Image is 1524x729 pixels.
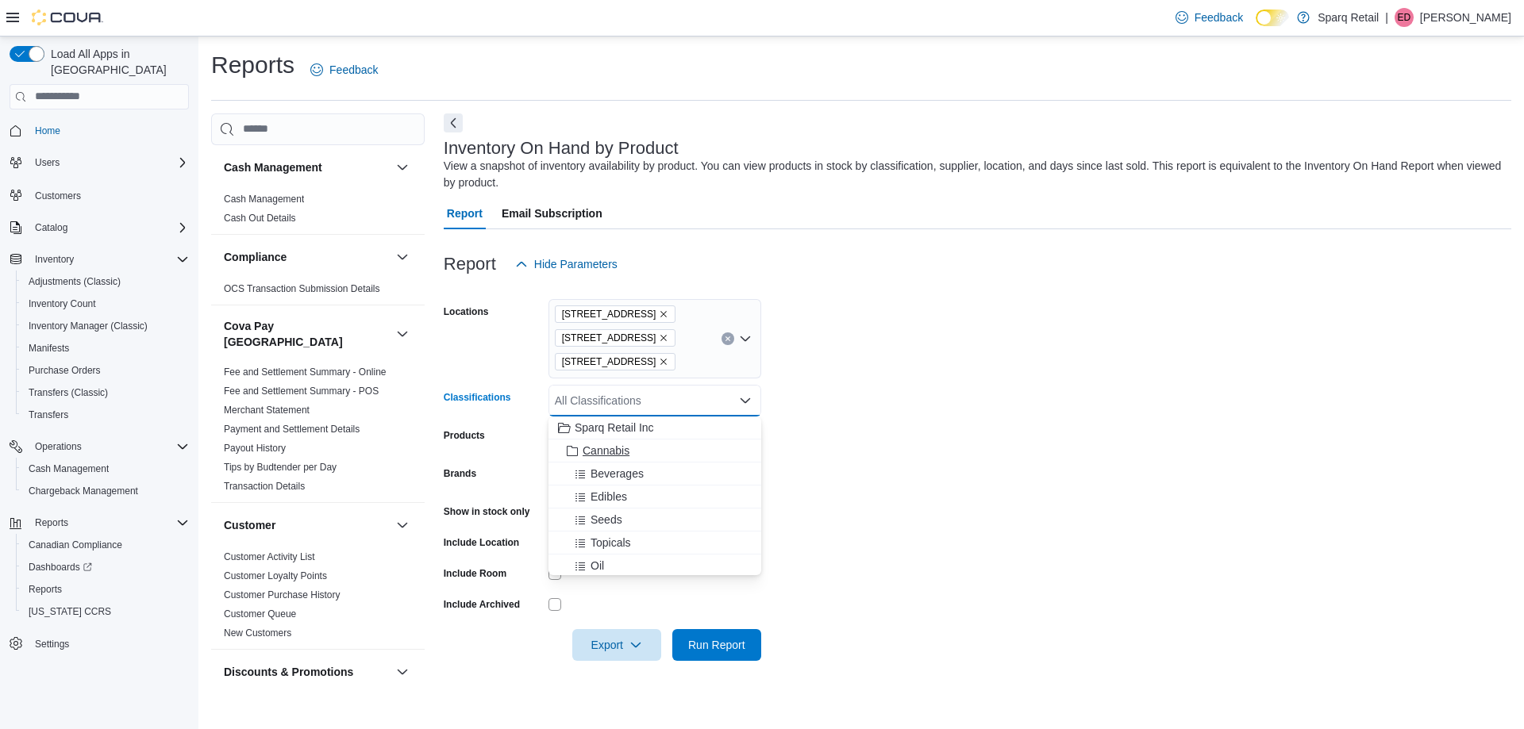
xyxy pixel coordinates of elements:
a: Transfers (Classic) [22,383,114,402]
span: Dashboards [29,561,92,574]
button: Open list of options [739,332,752,345]
button: Catalog [29,218,74,237]
span: Cash Management [22,459,189,478]
span: Manifests [22,339,189,358]
a: Transaction Details [224,481,305,492]
a: Customer Purchase History [224,589,341,600]
button: Customer [224,517,390,533]
span: Cash Management [29,462,109,475]
button: Hide Parameters [509,248,624,280]
span: Fee and Settlement Summary - Online [224,366,387,378]
a: Inventory Manager (Classic) [22,317,154,336]
span: Reports [22,580,189,599]
a: [US_STATE] CCRS [22,602,117,621]
a: Transfers [22,405,75,424]
span: Home [29,121,189,140]
span: Inventory [35,253,74,266]
a: Chargeback Management [22,482,144,501]
button: Discounts & Promotions [393,662,412,681]
button: Transfers [16,404,195,426]
button: Close list of options [739,394,752,407]
a: Payment and Settlement Details [224,424,360,435]
span: Merchant Statement [224,404,310,416]
span: Feedback [329,62,378,78]
span: ED [1398,8,1411,27]
h3: Customer [224,517,275,533]
a: Settings [29,635,75,654]
button: Cash Management [224,159,390,175]
button: Sparq Retail Inc [548,416,761,439]
button: Customer [393,516,412,535]
label: Include Room [444,567,506,580]
button: Run Report [672,629,761,661]
span: [US_STATE] CCRS [29,605,111,618]
nav: Complex example [10,113,189,696]
button: Remove 4-861 Lansdowne St W. from selection in this group [659,357,668,366]
span: Oil [591,558,604,574]
span: Load All Apps in [GEOGRAPHIC_DATA] [44,46,189,78]
span: Cannabis [583,443,629,459]
span: Chargeback Management [22,482,189,501]
button: Cova Pay [GEOGRAPHIC_DATA] [224,318,390,350]
span: Washington CCRS [22,602,189,621]
label: Classifications [444,391,511,404]
button: Manifests [16,337,195,359]
span: 24-809 Chemong Rd. [555,305,676,323]
span: Transfers [29,409,68,421]
span: Operations [35,440,82,453]
span: Dark Mode [1256,26,1257,27]
button: Customers [3,183,195,206]
a: Customers [29,186,87,205]
span: Adjustments (Classic) [29,275,121,288]
button: Beverages [548,462,761,485]
span: Fee and Settlement Summary - POS [224,385,379,397]
a: Fee and Settlement Summary - Online [224,366,387,378]
button: Discounts & Promotions [224,664,390,680]
span: Edibles [591,489,627,505]
span: Report [447,198,483,229]
a: Feedback [304,54,384,86]
button: Canadian Compliance [16,534,195,556]
button: Cova Pay [GEOGRAPHIC_DATA] [393,324,412,343]
span: Feedback [1195,10,1243,25]
span: Adjustments (Classic) [22,272,189,291]
span: Topicals [591,535,631,551]
span: Users [29,153,189,172]
p: [PERSON_NAME] [1420,8,1511,27]
button: Topicals [548,531,761,554]
span: Hide Parameters [534,256,618,272]
button: Reports [16,578,195,600]
span: Beverages [591,466,644,482]
a: Tips by Budtender per Day [224,462,337,473]
a: Customer Activity List [224,551,315,562]
button: Cash Management [16,458,195,480]
div: View a snapshot of inventory availability by product. You can view products in stock by classific... [444,158,1503,191]
button: Next [444,113,463,132]
span: Transaction Details [224,480,305,493]
button: Export [572,629,661,661]
button: Inventory [29,250,80,269]
span: Catalog [29,218,189,237]
a: Fee and Settlement Summary - POS [224,386,379,397]
a: Feedback [1169,2,1249,33]
img: Cova [32,10,103,25]
a: New Customers [224,627,291,639]
span: Purchase Orders [29,364,101,377]
span: 4-861 Lansdowne St W. [555,353,676,370]
button: Operations [29,437,88,456]
label: Locations [444,305,489,318]
a: Merchant Statement [224,405,310,416]
button: Inventory Count [16,293,195,315]
button: Adjustments (Classic) [16,270,195,293]
a: Dashboards [16,556,195,578]
span: Sparq Retail Inc [575,420,654,435]
span: Customers [29,185,189,205]
span: Settings [35,638,69,650]
a: Cash Management [224,194,304,205]
span: Inventory Count [29,297,96,310]
button: Operations [3,435,195,458]
h3: Discounts & Promotions [224,664,353,680]
a: Dashboards [22,558,98,577]
a: Customer Queue [224,608,296,620]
